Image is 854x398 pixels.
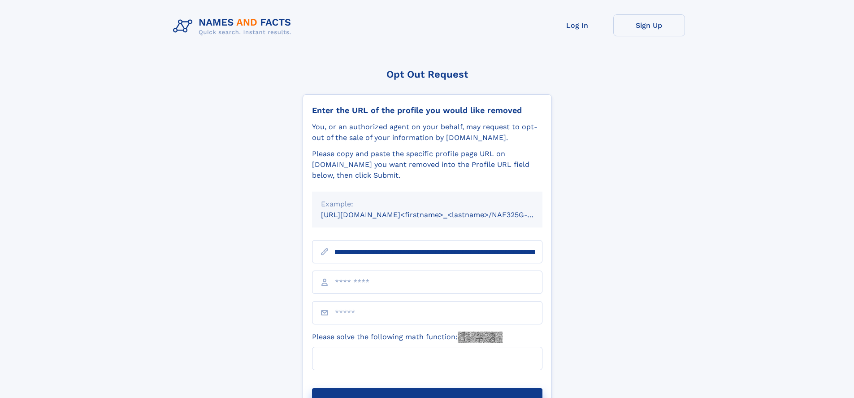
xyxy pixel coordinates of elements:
[312,105,542,115] div: Enter the URL of the profile you would like removed
[321,199,533,210] div: Example:
[312,149,542,181] div: Please copy and paste the specific profile page URL on [DOMAIN_NAME] you want removed into the Pr...
[312,122,542,143] div: You, or an authorized agent on your behalf, may request to opt-out of the sale of your informatio...
[542,14,613,36] a: Log In
[321,210,559,219] small: [URL][DOMAIN_NAME]<firstname>_<lastname>/NAF325G-xxxxxxxx
[303,69,552,80] div: Opt Out Request
[312,332,503,343] label: Please solve the following math function:
[613,14,685,36] a: Sign Up
[169,14,299,39] img: Logo Names and Facts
